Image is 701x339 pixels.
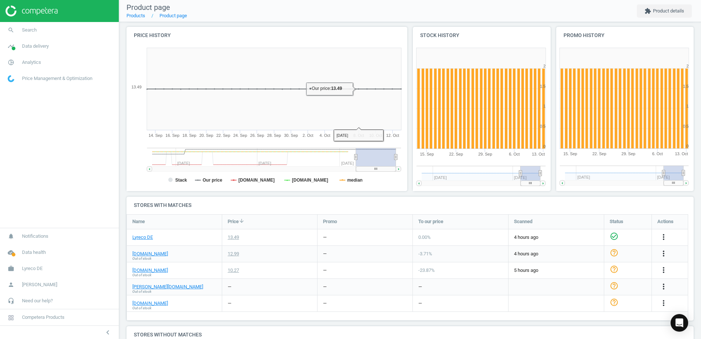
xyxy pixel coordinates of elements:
[686,144,689,149] text: 0
[637,4,692,18] button: extensionProduct details
[148,133,162,138] tspan: 14. Sep
[323,300,327,307] div: —
[659,266,668,274] i: more_vert
[652,152,663,156] tspan: 6. Oct
[22,298,53,304] span: Need our help?
[250,133,264,138] tspan: 26. Sep
[4,294,18,308] i: headset_mic
[22,43,49,50] span: Data delivery
[228,234,239,241] div: 13.49
[132,251,168,257] a: [DOMAIN_NAME]
[5,6,58,17] img: ajHJNr6hYgQAAAAASUVORK5CYII=
[659,249,668,259] button: more_vert
[683,124,689,128] text: 0.5
[99,328,117,337] button: chevron_left
[323,251,327,257] div: —
[22,233,48,240] span: Notifications
[22,314,65,321] span: Competera Products
[126,13,145,18] a: Products
[132,273,151,278] span: Out of stock
[22,265,43,272] span: Lyreco DE
[610,248,619,257] i: help_outline
[610,265,619,274] i: help_outline
[540,124,546,128] text: 0.5
[556,27,694,44] h4: Promo history
[239,218,245,224] i: arrow_downward
[103,328,112,337] i: chevron_left
[22,75,92,82] span: Price Management & Optimization
[159,13,187,18] a: Product page
[347,178,363,183] tspan: median
[4,39,18,53] i: timeline
[126,3,170,12] span: Product page
[420,152,434,156] tspan: 15. Sep
[514,218,532,225] span: Scanned
[369,133,382,138] tspan: 10. Oct
[413,27,551,44] h4: Stock history
[216,133,230,138] tspan: 22. Sep
[659,282,668,292] button: more_vert
[686,104,689,108] text: 1
[132,289,151,294] span: Out of stock
[610,281,619,290] i: help_outline
[228,251,239,257] div: 12.99
[228,284,231,290] div: —
[543,144,546,149] text: 0
[592,152,606,156] tspan: 22. Sep
[659,233,668,241] i: more_vert
[132,218,145,225] span: Name
[657,218,674,225] span: Actions
[228,218,239,225] span: Price
[563,152,577,156] tspan: 15. Sep
[126,27,407,44] h4: Price history
[543,104,546,108] text: 1
[323,267,327,274] div: —
[418,218,443,225] span: To our price
[671,314,688,332] div: Open Intercom Messenger
[509,152,520,156] tspan: 6. Oct
[353,133,364,138] tspan: 8. Oct
[22,27,37,33] span: Search
[22,249,46,256] span: Data health
[386,133,399,138] tspan: 12. Oct
[132,284,203,290] a: [PERSON_NAME][DOMAIN_NAME]
[199,133,213,138] tspan: 20. Sep
[233,133,247,138] tspan: 24. Sep
[132,267,168,274] a: [DOMAIN_NAME]
[659,249,668,258] i: more_vert
[132,300,168,307] a: [DOMAIN_NAME]
[126,197,694,214] h4: Stores with matches
[418,284,422,290] div: —
[323,218,337,225] span: Promo
[4,262,18,276] i: work
[228,267,239,274] div: 10.27
[203,178,223,183] tspan: Our price
[4,55,18,69] i: pie_chart_outlined
[686,64,689,68] text: 2
[659,233,668,242] button: more_vert
[175,178,187,183] tspan: Stack
[131,85,142,89] text: 13.49
[418,267,435,273] span: -23.87 %
[478,152,492,156] tspan: 29. Sep
[132,306,151,311] span: Out of stock
[449,152,463,156] tspan: 22. Sep
[418,251,432,256] span: -3.71 %
[302,133,313,138] tspan: 2. Oct
[132,234,153,241] a: Lyreco DE
[319,133,330,138] tspan: 4. Oct
[532,152,545,156] tspan: 13. Oct
[4,278,18,292] i: person
[228,300,231,307] div: —
[543,64,546,68] text: 2
[659,282,668,291] i: more_vert
[22,281,57,288] span: [PERSON_NAME]
[8,75,14,82] img: wGWNvw8QSZomAAAAABJRU5ErkJggg==
[659,299,668,307] i: more_vert
[514,267,598,274] span: 5 hours ago
[514,234,598,241] span: 4 hours ago
[4,229,18,243] i: notifications
[284,133,298,138] tspan: 30. Sep
[238,178,275,183] tspan: [DOMAIN_NAME]
[165,133,179,138] tspan: 16. Sep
